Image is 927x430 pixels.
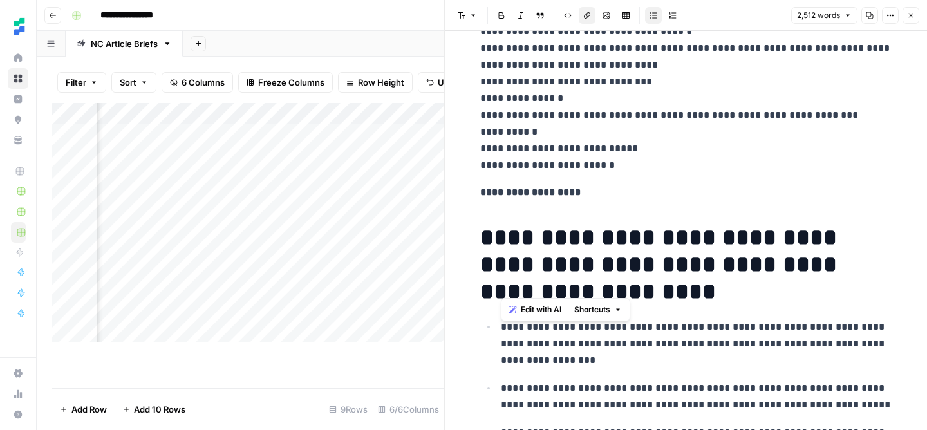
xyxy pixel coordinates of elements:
[8,363,28,384] a: Settings
[8,48,28,68] a: Home
[574,304,610,315] span: Shortcuts
[91,37,158,50] div: NC Article Briefs
[521,304,561,315] span: Edit with AI
[373,399,444,420] div: 6/6 Columns
[8,15,31,38] img: Ten Speed Logo
[8,89,28,109] a: Insights
[8,10,28,42] button: Workspace: Ten Speed
[418,72,468,93] button: Undo
[66,31,183,57] a: NC Article Briefs
[8,404,28,425] button: Help + Support
[238,72,333,93] button: Freeze Columns
[438,76,460,89] span: Undo
[338,72,413,93] button: Row Height
[115,399,193,420] button: Add 10 Rows
[134,403,185,416] span: Add 10 Rows
[71,403,107,416] span: Add Row
[111,72,156,93] button: Sort
[8,109,28,130] a: Opportunities
[66,76,86,89] span: Filter
[258,76,324,89] span: Freeze Columns
[791,7,857,24] button: 2,512 words
[504,301,566,318] button: Edit with AI
[797,10,840,21] span: 2,512 words
[52,399,115,420] button: Add Row
[358,76,404,89] span: Row Height
[8,384,28,404] a: Usage
[569,301,627,318] button: Shortcuts
[162,72,233,93] button: 6 Columns
[57,72,106,93] button: Filter
[8,68,28,89] a: Browse
[324,399,373,420] div: 9 Rows
[8,130,28,151] a: Your Data
[120,76,136,89] span: Sort
[182,76,225,89] span: 6 Columns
